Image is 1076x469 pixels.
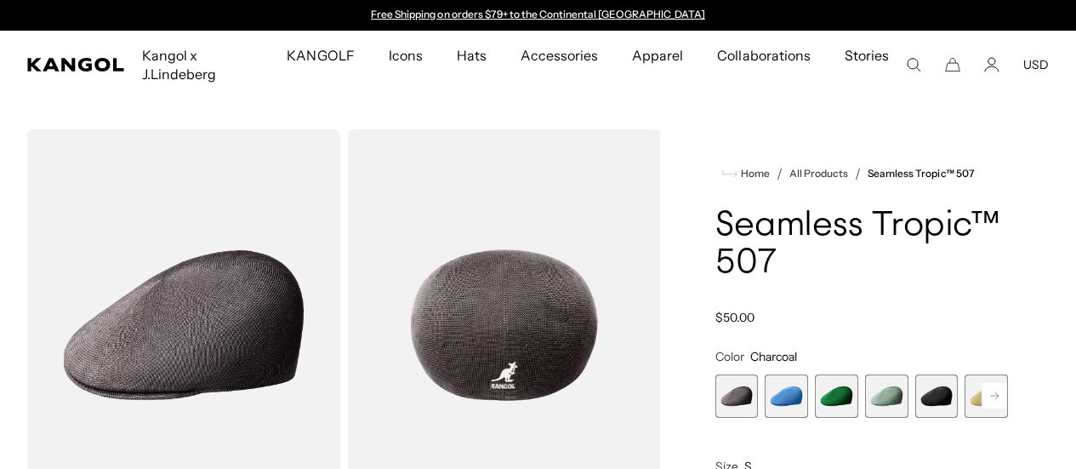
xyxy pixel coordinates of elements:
li: / [848,163,861,184]
button: Cart [945,57,960,72]
a: Account [984,57,999,72]
span: Charcoal [750,349,797,364]
label: Surf [765,375,808,418]
a: Icons [372,31,440,80]
h1: Seamless Tropic™ 507 [715,208,1008,283]
div: 4 of 12 [865,375,908,418]
a: Apparel [615,31,700,80]
label: Turf Green [815,375,858,418]
a: Accessories [504,31,615,80]
nav: breadcrumbs [715,163,1008,184]
label: Charcoal [715,375,759,418]
div: 5 of 12 [915,375,959,418]
a: Kangol [27,58,125,71]
span: Accessories [521,31,598,80]
div: 3 of 12 [815,375,858,418]
div: 1 of 12 [715,375,759,418]
span: Collaborations [717,31,810,80]
span: Hats [457,31,487,80]
span: Color [715,349,744,364]
span: Icons [389,31,423,80]
button: USD [1023,57,1049,72]
span: Kangol x J.Lindeberg [142,31,253,99]
li: / [770,163,783,184]
a: Free Shipping on orders $79+ to the Continental [GEOGRAPHIC_DATA] [371,8,705,20]
span: Apparel [632,31,683,80]
div: Announcement [363,9,714,22]
a: Kangol x J.Lindeberg [125,31,270,99]
label: Beige [965,375,1008,418]
span: KANGOLF [287,31,354,80]
label: SAGE GREEN [865,375,908,418]
label: Black [915,375,959,418]
a: Collaborations [700,31,827,80]
a: Home [722,166,770,181]
div: 6 of 12 [965,375,1008,418]
a: KANGOLF [270,31,371,80]
span: $50.00 [715,310,754,325]
a: Seamless Tropic™ 507 [868,168,975,180]
slideshow-component: Announcement bar [363,9,714,22]
a: Hats [440,31,504,80]
summary: Search here [906,57,921,72]
div: 2 of 12 [765,375,808,418]
span: Stories [845,31,889,99]
span: Home [737,168,770,180]
div: 1 of 2 [363,9,714,22]
a: All Products [789,168,848,180]
a: Stories [828,31,906,99]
